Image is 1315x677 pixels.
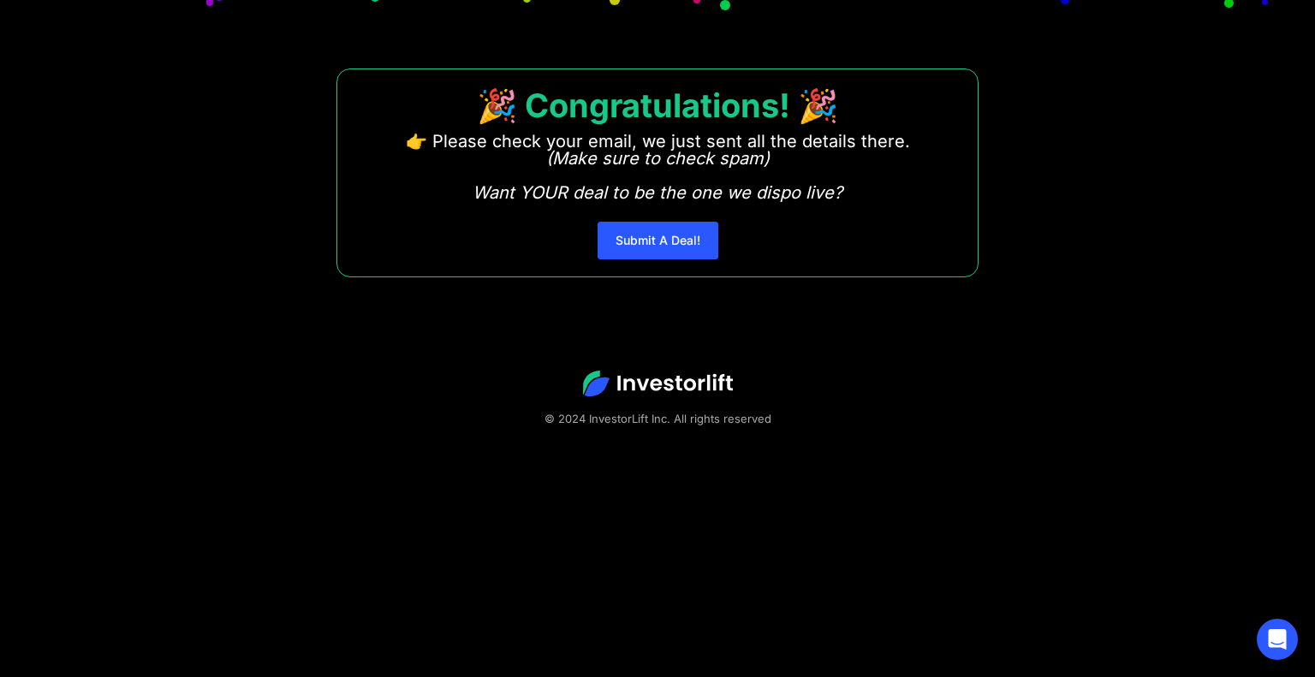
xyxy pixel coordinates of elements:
[406,133,910,201] p: 👉 Please check your email, we just sent all the details there. ‍
[598,222,718,259] a: Submit A Deal!
[477,86,838,125] strong: 🎉 Congratulations! 🎉
[60,410,1255,427] div: © 2024 InvestorLift Inc. All rights reserved
[1257,619,1298,660] div: Open Intercom Messenger
[473,148,842,203] em: (Make sure to check spam) Want YOUR deal to be the one we dispo live?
